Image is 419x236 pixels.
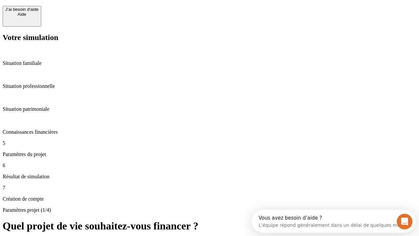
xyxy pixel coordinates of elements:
[397,214,412,229] iframe: Intercom live chat
[7,6,161,11] div: Vous avez besoin d’aide ?
[3,6,41,27] button: J’ai besoin d'aideAide
[252,210,416,233] iframe: Intercom live chat discovery launcher
[3,163,416,168] p: 6
[3,33,416,42] h2: Votre simulation
[3,129,416,135] p: Connaissances financières
[3,207,416,213] p: Paramètres projet (1/4)
[3,196,416,202] p: Création de compte
[3,83,416,89] p: Situation professionnelle
[3,140,416,146] p: 5
[5,12,39,17] div: Aide
[3,185,416,191] p: 7
[3,174,416,180] p: Résultat de simulation
[7,11,161,18] div: L’équipe répond généralement dans un délai de quelques minutes.
[3,220,416,232] h1: Quel projet de vie souhaitez-vous financer ?
[3,60,416,66] p: Situation familiale
[3,151,416,157] p: Paramètres du projet
[5,7,39,12] div: J’ai besoin d'aide
[3,106,416,112] p: Situation patrimoniale
[3,3,180,21] div: Ouvrir le Messenger Intercom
